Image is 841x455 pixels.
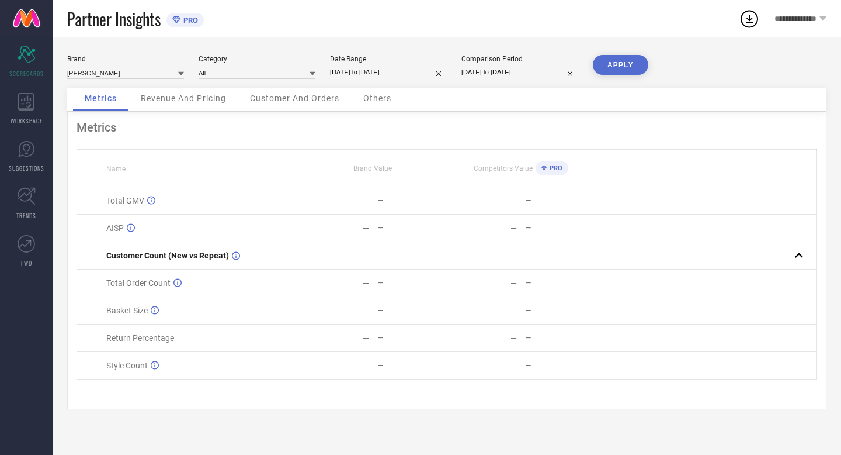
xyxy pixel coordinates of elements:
span: AISP [106,223,124,233]
div: — [526,279,594,287]
div: — [510,278,517,288]
span: Partner Insights [67,7,161,31]
span: Name [106,165,126,173]
span: SCORECARDS [9,69,44,78]
div: — [363,361,369,370]
div: — [526,224,594,232]
div: — [363,333,369,343]
div: — [510,196,517,205]
span: TRENDS [16,211,36,220]
span: SUGGESTIONS [9,164,44,173]
div: — [363,306,369,315]
span: Total Order Count [106,278,171,288]
div: — [526,334,594,342]
button: APPLY [593,55,648,75]
div: — [526,197,594,205]
span: Metrics [85,94,117,103]
span: Basket Size [106,306,148,315]
div: — [378,334,446,342]
div: Open download list [739,8,760,29]
div: Comparison Period [461,55,578,63]
div: — [526,361,594,370]
div: Brand [67,55,184,63]
div: — [510,333,517,343]
div: — [363,278,369,288]
span: Customer Count (New vs Repeat) [106,251,229,260]
div: Metrics [77,120,817,135]
span: PRO [180,16,198,25]
span: Style Count [106,361,148,370]
input: Select comparison period [461,66,578,78]
span: Brand Value [353,164,392,173]
span: Total GMV [106,196,144,205]
span: Competitors Value [474,164,533,173]
div: — [510,361,517,370]
div: — [378,306,446,315]
div: — [526,306,594,315]
input: Select date range [330,66,447,78]
div: — [378,197,446,205]
span: Customer And Orders [250,94,339,103]
div: — [363,223,369,233]
span: PRO [547,164,562,172]
div: — [378,361,446,370]
span: Others [363,94,391,103]
span: Return Percentage [106,333,174,343]
div: — [510,306,517,315]
div: — [510,223,517,233]
div: — [363,196,369,205]
span: FWD [21,258,32,267]
span: WORKSPACE [11,116,43,125]
span: Revenue And Pricing [141,94,226,103]
div: Date Range [330,55,447,63]
div: — [378,279,446,287]
div: Category [199,55,315,63]
div: — [378,224,446,232]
